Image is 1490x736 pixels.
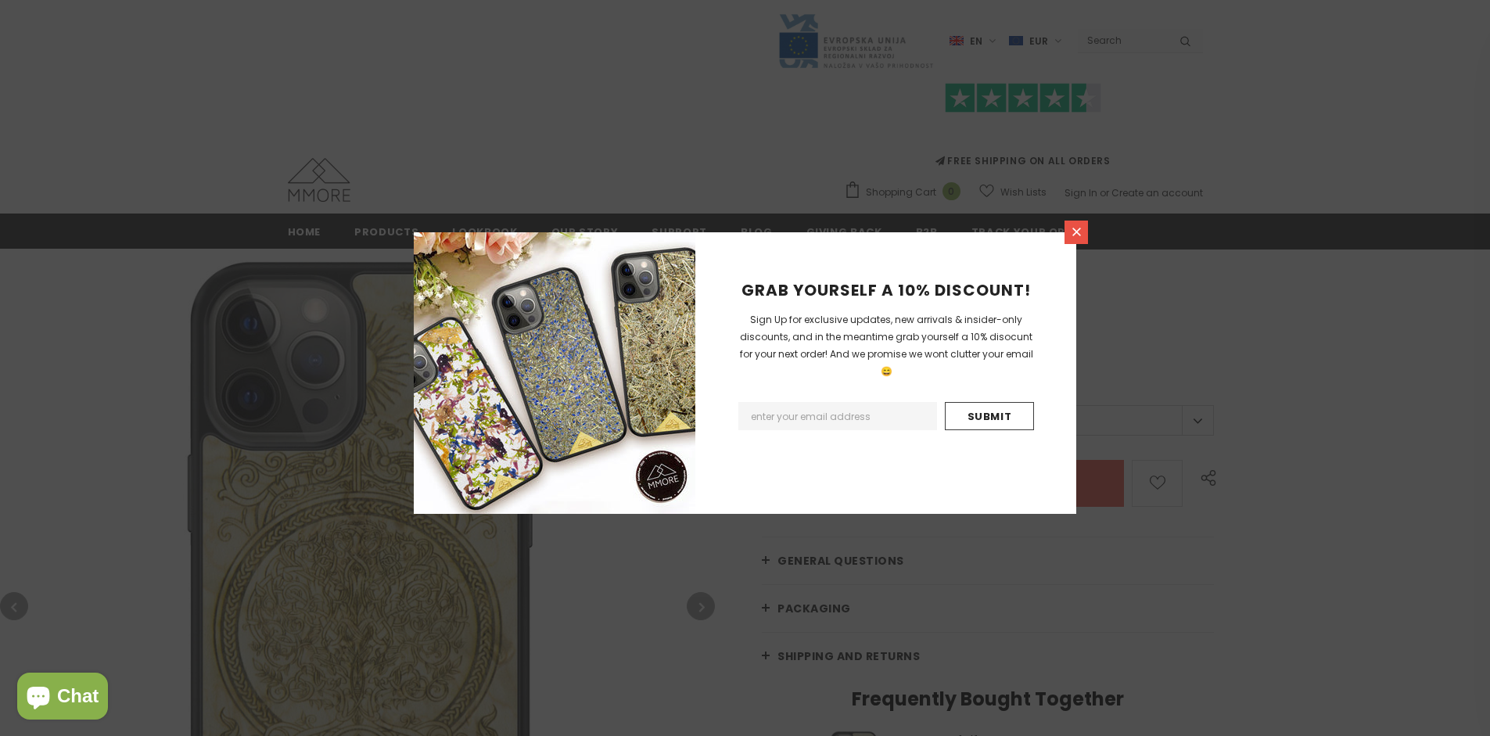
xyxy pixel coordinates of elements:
span: Sign Up for exclusive updates, new arrivals & insider-only discounts, and in the meantime grab yo... [740,313,1033,378]
a: Close [1065,221,1088,244]
inbox-online-store-chat: Shopify online store chat [13,673,113,723]
input: Submit [945,402,1034,430]
input: Email Address [738,402,937,430]
span: GRAB YOURSELF A 10% DISCOUNT! [741,279,1031,301]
